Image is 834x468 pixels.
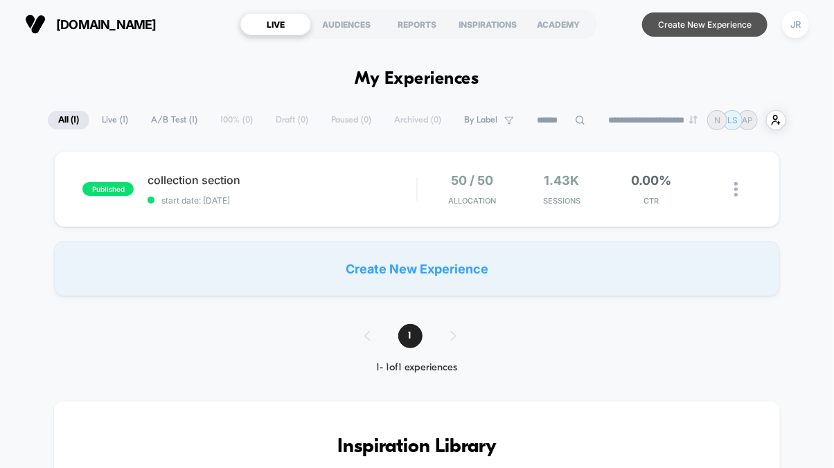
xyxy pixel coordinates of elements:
div: ACADEMY [523,13,594,35]
img: end [689,116,698,124]
p: LS [727,115,738,125]
div: REPORTS [382,13,452,35]
h3: Inspiration Library [96,436,738,458]
button: Create New Experience [642,12,768,37]
img: close [734,182,738,197]
span: 50 / 50 [452,173,494,188]
span: Allocation [449,196,497,206]
span: [DOMAIN_NAME] [56,17,157,32]
div: Create New Experience [54,241,779,296]
span: 1 [398,324,423,348]
button: JR [778,10,813,39]
span: collection section [148,173,416,187]
div: LIVE [240,13,311,35]
span: CTR [610,196,693,206]
span: 0.00% [631,173,671,188]
span: Sessions [521,196,603,206]
span: Live ( 1 ) [91,111,139,129]
span: 1.43k [544,173,580,188]
div: AUDIENCES [311,13,382,35]
span: published [82,182,134,196]
div: INSPIRATIONS [452,13,523,35]
p: N [714,115,720,125]
img: Visually logo [25,14,46,35]
button: [DOMAIN_NAME] [21,13,161,35]
span: By Label [464,115,497,125]
div: 1 - 1 of 1 experiences [351,362,484,374]
span: A/B Test ( 1 ) [141,111,208,129]
h1: My Experiences [355,69,479,89]
span: start date: [DATE] [148,195,416,206]
p: AP [743,115,754,125]
div: JR [782,11,809,38]
span: All ( 1 ) [48,111,89,129]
